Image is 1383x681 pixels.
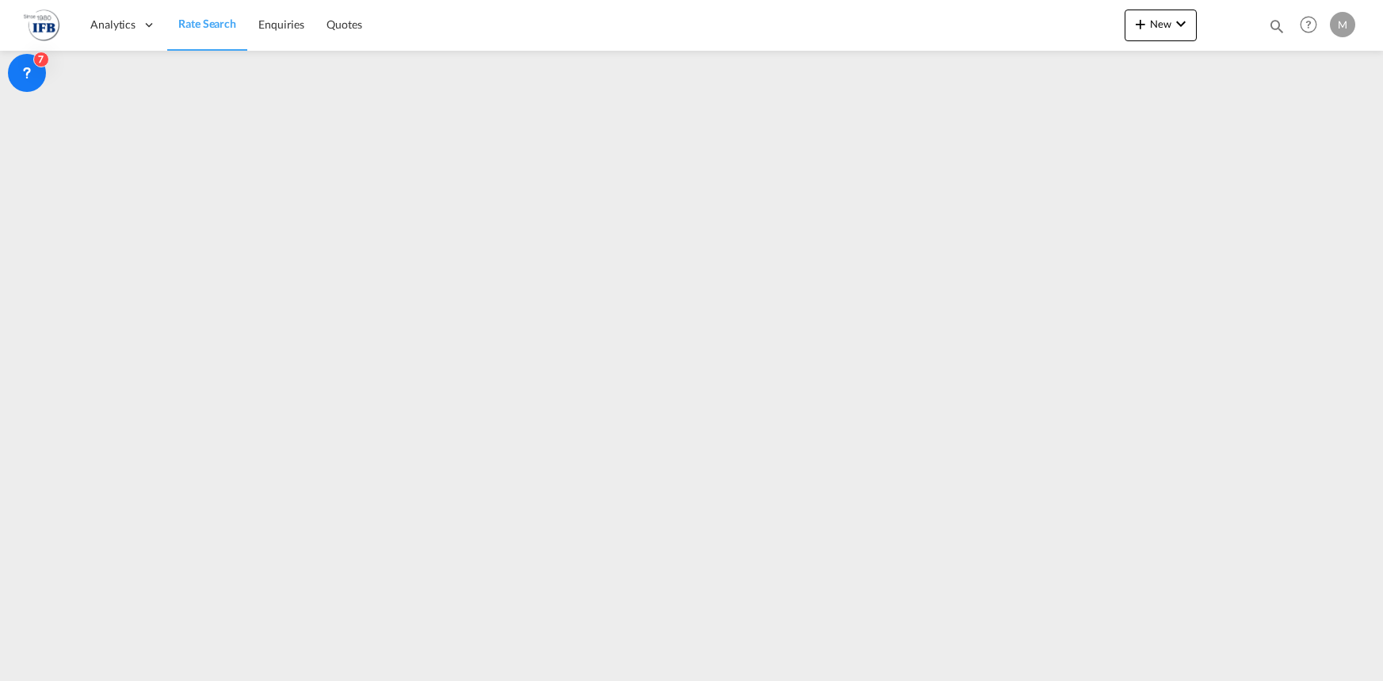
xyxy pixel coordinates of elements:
[1131,17,1190,30] span: New
[1131,14,1150,33] md-icon: icon-plus 400-fg
[1295,11,1322,38] span: Help
[1330,12,1355,37] div: M
[1125,10,1197,41] button: icon-plus 400-fgNewicon-chevron-down
[1268,17,1286,35] md-icon: icon-magnify
[24,7,59,43] img: de31bbe0256b11eebba44b54815f083d.png
[258,17,304,31] span: Enquiries
[1295,11,1330,40] div: Help
[327,17,361,31] span: Quotes
[1171,14,1190,33] md-icon: icon-chevron-down
[90,17,136,33] span: Analytics
[178,17,236,30] span: Rate Search
[1268,17,1286,41] div: icon-magnify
